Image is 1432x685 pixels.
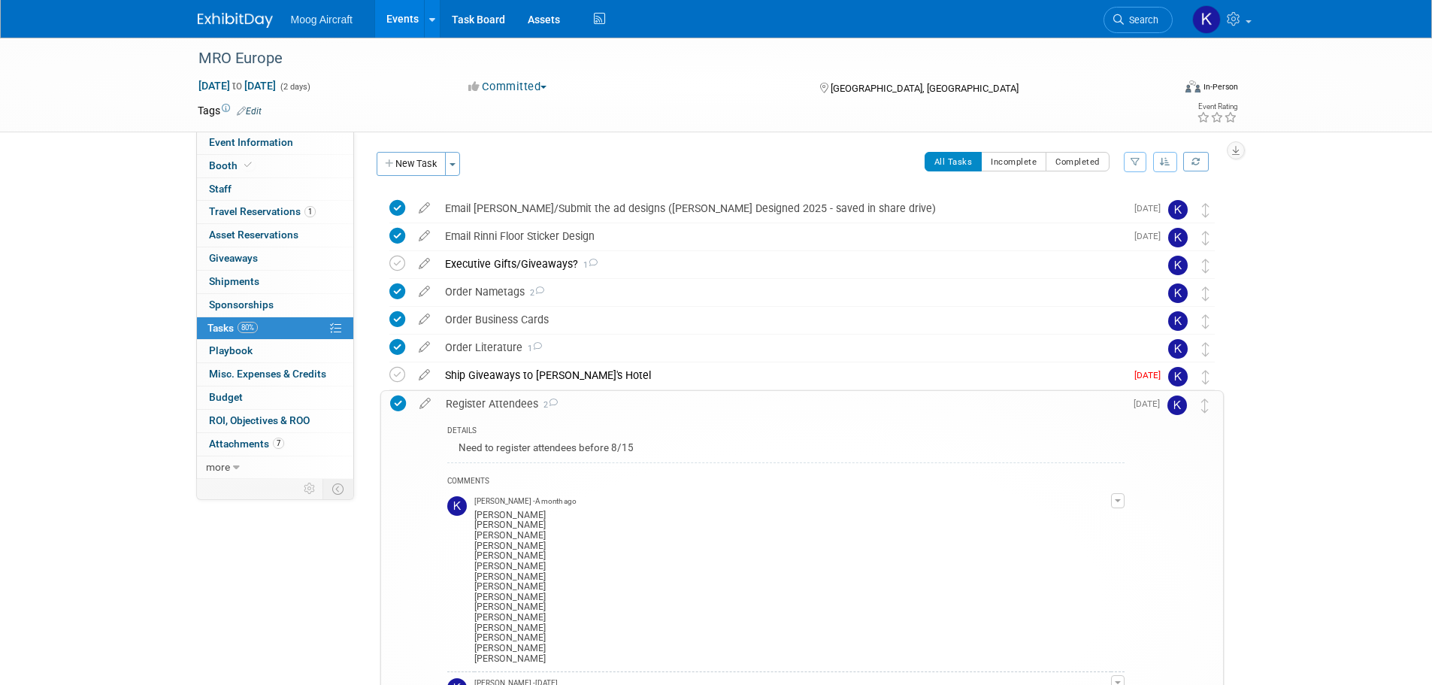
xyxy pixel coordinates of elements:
[1104,7,1173,33] a: Search
[447,496,467,516] img: Kelsey Blackley
[831,83,1019,94] span: [GEOGRAPHIC_DATA], [GEOGRAPHIC_DATA]
[198,79,277,92] span: [DATE] [DATE]
[1167,396,1187,415] img: Kelsey Blackley
[447,474,1125,490] div: COMMENTS
[304,206,316,217] span: 1
[1202,259,1209,273] i: Move task
[1202,203,1209,217] i: Move task
[437,279,1138,305] div: Order Nametags
[244,161,252,169] i: Booth reservation complete
[197,132,353,154] a: Event Information
[209,414,310,426] span: ROI, Objectives & ROO
[412,397,438,411] a: edit
[209,344,253,356] span: Playbook
[437,362,1125,388] div: Ship Giveaways to [PERSON_NAME]'s Hotel
[209,299,274,311] span: Sponsorships
[1202,342,1209,356] i: Move task
[197,363,353,386] a: Misc. Expenses & Credits
[1168,228,1188,247] img: Kelsey Blackley
[209,252,258,264] span: Giveaways
[209,159,255,171] span: Booth
[981,152,1046,171] button: Incomplete
[1134,399,1167,409] span: [DATE]
[209,368,326,380] span: Misc. Expenses & Credits
[209,275,259,287] span: Shipments
[437,195,1125,221] div: Email [PERSON_NAME]/Submit the ad designs ([PERSON_NAME] Designed 2025 - saved in share drive)
[1202,231,1209,245] i: Move task
[411,202,437,215] a: edit
[197,294,353,317] a: Sponsorships
[438,391,1125,417] div: Register Attendees
[437,223,1125,249] div: Email Rinni Floor Sticker Design
[237,106,262,117] a: Edit
[207,322,258,334] span: Tasks
[209,229,298,241] span: Asset Reservations
[1168,367,1188,386] img: Kelsey Blackley
[1046,152,1110,171] button: Completed
[522,344,542,353] span: 1
[1134,231,1168,241] span: [DATE]
[1134,203,1168,214] span: [DATE]
[197,433,353,456] a: Attachments7
[197,317,353,340] a: Tasks80%
[411,368,437,382] a: edit
[197,155,353,177] a: Booth
[1168,339,1188,359] img: Kelsey Blackley
[925,152,982,171] button: All Tasks
[206,461,230,473] span: more
[1183,152,1209,171] a: Refresh
[1168,311,1188,331] img: Kelsey Blackley
[238,322,258,333] span: 80%
[437,251,1138,277] div: Executive Gifts/Giveaways?
[578,260,598,270] span: 1
[411,341,437,354] a: edit
[322,479,353,499] td: Toggle Event Tabs
[209,205,316,217] span: Travel Reservations
[411,257,437,271] a: edit
[291,14,353,26] span: Moog Aircraft
[474,507,1111,664] div: [PERSON_NAME] [PERSON_NAME] [PERSON_NAME] [PERSON_NAME] [PERSON_NAME] [PERSON_NAME] [PERSON_NAME]...
[1197,103,1237,111] div: Event Rating
[377,152,446,176] button: New Task
[1168,200,1188,220] img: Kelsey Blackley
[411,313,437,326] a: edit
[1168,256,1188,275] img: Kelsey Blackley
[411,229,437,243] a: edit
[1201,399,1209,413] i: Move task
[1202,314,1209,329] i: Move task
[437,335,1138,360] div: Order Literature
[197,271,353,293] a: Shipments
[525,288,544,298] span: 2
[1134,370,1168,380] span: [DATE]
[538,400,558,410] span: 2
[1124,14,1158,26] span: Search
[197,201,353,223] a: Travel Reservations1
[193,45,1150,72] div: MRO Europe
[209,183,232,195] span: Staff
[230,80,244,92] span: to
[1192,5,1221,34] img: Kelsey Blackley
[1203,81,1238,92] div: In-Person
[447,438,1125,462] div: Need to register attendees before 8/15
[1202,286,1209,301] i: Move task
[463,79,553,95] button: Committed
[1185,80,1200,92] img: Format-Inperson.png
[197,340,353,362] a: Playbook
[197,178,353,201] a: Staff
[209,391,243,403] span: Budget
[197,386,353,409] a: Budget
[197,410,353,432] a: ROI, Objectives & ROO
[411,285,437,299] a: edit
[273,438,284,449] span: 7
[197,247,353,270] a: Giveaways
[209,438,284,450] span: Attachments
[198,13,273,28] img: ExhibitDay
[279,82,310,92] span: (2 days)
[209,136,293,148] span: Event Information
[447,426,1125,438] div: DETAILS
[198,103,262,118] td: Tags
[297,479,323,499] td: Personalize Event Tab Strip
[197,456,353,479] a: more
[1202,370,1209,384] i: Move task
[1084,78,1239,101] div: Event Format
